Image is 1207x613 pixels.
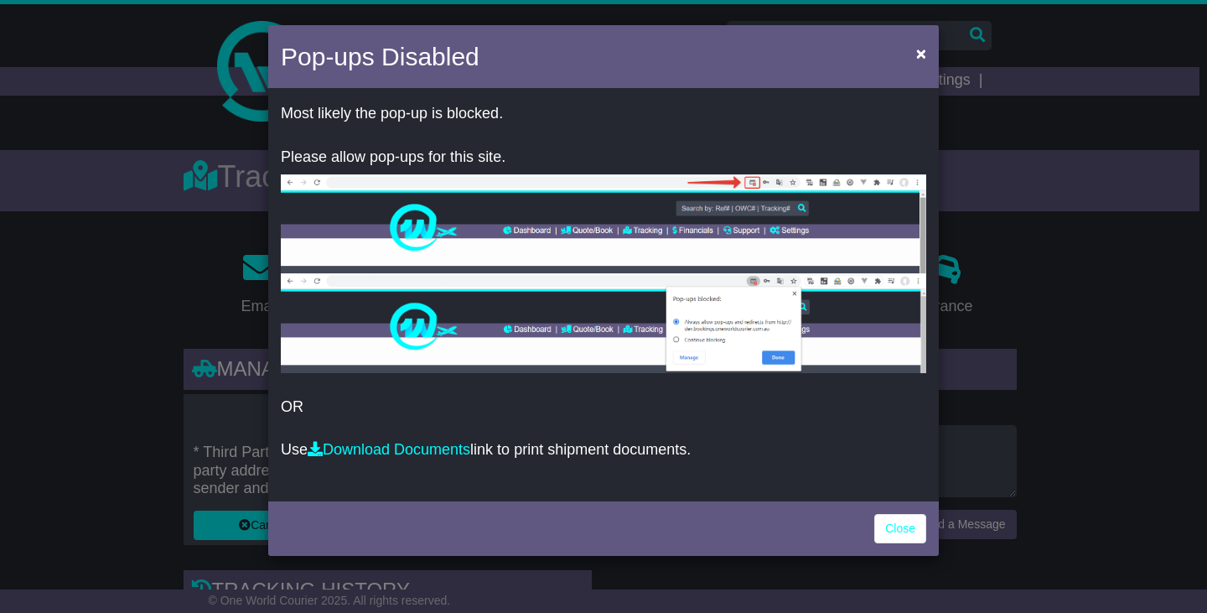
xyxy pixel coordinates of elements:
[281,273,926,373] img: allow-popup-2.png
[908,36,935,70] button: Close
[268,92,939,497] div: OR
[281,105,926,123] p: Most likely the pop-up is blocked.
[308,441,470,458] a: Download Documents
[874,514,926,543] a: Close
[281,38,479,75] h4: Pop-ups Disabled
[281,174,926,273] img: allow-popup-1.png
[281,148,926,167] p: Please allow pop-ups for this site.
[916,44,926,63] span: ×
[281,441,926,460] p: Use link to print shipment documents.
